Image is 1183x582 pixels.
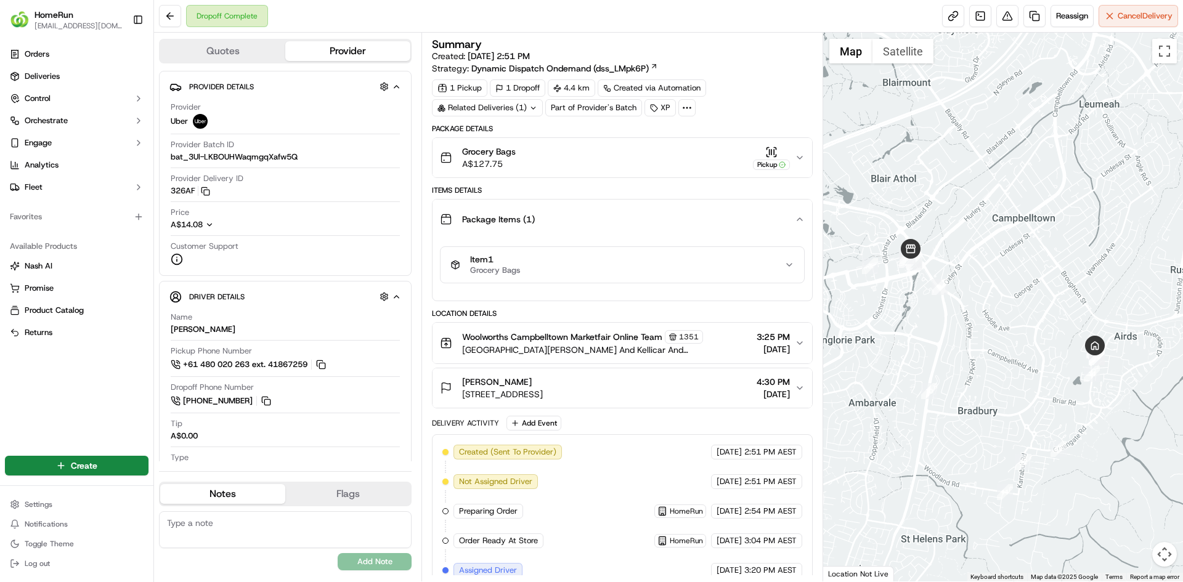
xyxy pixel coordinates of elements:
span: HomeRun [670,536,703,546]
span: Grocery Bags [470,265,520,275]
span: [PERSON_NAME] [462,376,532,388]
div: 7 [906,252,922,268]
img: 1736555255976-a54dd68f-1ca7-489b-9aae-adbdc363a1c4 [12,118,35,140]
button: 326AF [171,185,210,196]
span: [GEOGRAPHIC_DATA][PERSON_NAME] And Kellicar And [GEOGRAPHIC_DATA], [GEOGRAPHIC_DATA], [GEOGRAPHIC... [462,344,751,356]
span: Fleet [25,182,43,193]
button: Item1Grocery Bags [441,247,803,283]
button: Toggle fullscreen view [1152,39,1177,63]
div: 13 [1051,441,1067,457]
span: Promise [25,283,54,294]
span: 4:30 PM [757,376,790,388]
span: Knowledge Base [25,179,94,191]
span: Cancel Delivery [1118,10,1173,22]
button: HomeRunHomeRun[EMAIL_ADDRESS][DOMAIN_NAME] [5,5,128,34]
span: Tip [171,418,182,429]
button: Log out [5,555,148,572]
span: [DATE] [717,476,742,487]
button: Create [5,456,148,475]
button: A$14.08 [171,219,279,230]
div: 1 Dropoff [490,79,545,97]
span: [DATE] [717,565,742,576]
span: Engage [25,137,52,148]
a: Analytics [5,155,148,175]
span: Deliveries [25,71,60,82]
button: Grocery BagsA$127.75Pickup [433,138,811,177]
a: Orders [5,44,148,64]
span: Orders [25,49,49,60]
a: Report a map error [1130,573,1179,580]
div: 4 [906,254,922,270]
span: [DATE] [757,343,790,355]
span: Package Items ( 1 ) [462,213,535,225]
div: Location Details [432,309,812,318]
button: Fleet [5,177,148,197]
button: Returns [5,323,148,342]
input: Got a question? Start typing here... [32,79,222,92]
a: Product Catalog [10,305,144,316]
button: HomeRun [35,9,73,21]
span: A$14.08 [171,219,203,230]
a: 📗Knowledge Base [7,174,99,196]
button: Pickup [753,146,790,170]
span: Nash AI [25,261,52,272]
button: CancelDelivery [1099,5,1178,27]
span: Order Ready At Store [459,535,538,546]
span: Orchestrate [25,115,68,126]
button: Woolworths Campbelltown Marketfair Online Team1351[GEOGRAPHIC_DATA][PERSON_NAME] And Kellicar And... [433,323,811,363]
div: 15 [1086,342,1102,358]
span: Map data ©2025 Google [1031,573,1098,580]
button: Start new chat [209,121,224,136]
span: Dropoff Phone Number [171,382,254,393]
button: Orchestrate [5,111,148,131]
a: Nash AI [10,261,144,272]
button: Driver Details [169,286,401,307]
span: Not Assigned Driver [459,476,532,487]
div: Start new chat [42,118,202,130]
div: Delivery Activity [432,418,499,428]
img: Google [826,565,867,581]
a: +61 480 020 263 ext. 41867259 [171,358,328,371]
button: Reassign [1051,5,1094,27]
a: Deliveries [5,67,148,86]
span: +61 480 020 263 ext. 41867259 [183,359,307,370]
span: Created: [432,50,530,62]
span: Assigned Driver [459,565,517,576]
div: [PERSON_NAME] [171,324,235,335]
button: Flags [285,484,410,504]
span: Provider Batch ID [171,139,234,150]
span: 1351 [679,332,699,342]
button: Keyboard shortcuts [970,573,1023,581]
a: Created via Automation [598,79,706,97]
span: Created (Sent To Provider) [459,447,556,458]
span: Dynamic Dispatch Ondemand (dss_LMpk6P) [471,62,649,75]
div: Related Deliveries (1) [432,99,543,116]
button: Notifications [5,515,148,533]
button: Map camera controls [1152,542,1177,567]
span: Item 1 [470,254,520,265]
button: Quotes [160,41,285,61]
button: [EMAIL_ADDRESS][DOMAIN_NAME] [35,21,123,31]
a: Powered byPylon [87,208,149,218]
span: 2:51 PM AEST [744,447,797,458]
span: [STREET_ADDRESS] [462,388,543,400]
span: Provider [171,102,201,113]
div: 9 [932,279,948,295]
span: Grocery Bags [462,145,516,158]
span: [DATE] [757,388,790,400]
div: Location Not Live [823,566,894,581]
span: Type [171,452,189,463]
h3: Summary [432,39,482,50]
button: Add Event [506,416,561,430]
button: [PERSON_NAME][STREET_ADDRESS]4:30 PM[DATE] [433,368,811,408]
a: [PHONE_NUMBER] [171,394,273,408]
span: Driver Details [189,292,245,302]
div: 10 [921,383,937,399]
span: API Documentation [116,179,198,191]
a: Promise [10,283,144,294]
button: Toggle Theme [5,535,148,552]
div: 6 [899,252,915,268]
